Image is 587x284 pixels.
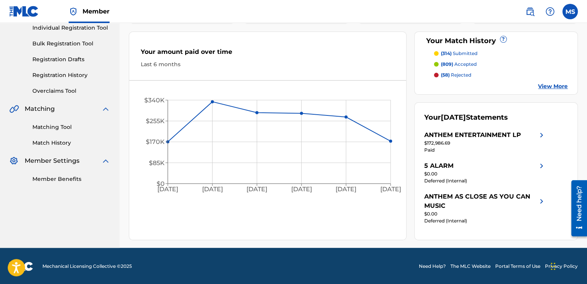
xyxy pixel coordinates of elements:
a: Match History [32,139,110,147]
a: The MLC Website [450,263,491,270]
a: (809) accepted [434,61,568,68]
div: 5 ALARM [424,161,454,170]
a: Individual Registration Tool [32,24,110,32]
img: search [525,7,535,16]
p: accepted [441,61,477,68]
tspan: [DATE] [380,185,401,193]
img: right chevron icon [537,130,546,140]
div: Your amount paid over time [141,47,395,60]
span: (58) [441,72,450,78]
img: expand [101,104,110,114]
a: Registration History [32,71,110,79]
span: (314) [441,50,452,56]
tspan: $170K [146,138,165,145]
a: (314) submitted [434,50,568,57]
span: ? [500,36,506,42]
img: MLC Logo [9,6,39,17]
a: ANTHEM AS CLOSE AS YOU CAN MUSICright chevron icon$0.00Deferred (Internal) [424,192,546,224]
div: Deferred (Internal) [424,217,546,224]
a: Member Benefits [32,175,110,183]
tspan: $0 [157,180,165,187]
div: $172,986.69 [424,140,546,147]
iframe: Chat Widget [548,247,587,284]
p: submitted [441,50,477,57]
tspan: [DATE] [202,185,223,193]
div: User Menu [562,4,578,19]
span: Mechanical Licensing Collective © 2025 [42,263,132,270]
span: [DATE] [441,113,466,122]
a: Privacy Policy [545,263,578,270]
tspan: $85K [149,159,165,167]
p: rejected [441,72,471,79]
img: logo [9,262,33,271]
span: (809) [441,61,453,67]
a: Public Search [522,4,538,19]
span: Member [83,7,110,16]
div: Deferred (Internal) [424,177,546,184]
tspan: [DATE] [291,185,312,193]
tspan: [DATE] [246,185,267,193]
div: Your Statements [424,112,508,123]
iframe: Resource Center [565,177,587,239]
a: Registration Drafts [32,55,110,63]
span: Member Settings [25,156,79,165]
a: Bulk Registration Tool [32,40,110,48]
div: Your Match History [424,36,568,46]
div: ANTHEM AS CLOSE AS YOU CAN MUSIC [424,192,537,210]
span: Matching [25,104,55,114]
a: 5 ALARMright chevron icon$0.00Deferred (Internal) [424,161,546,184]
a: Portal Terms of Use [495,263,540,270]
a: Overclaims Tool [32,87,110,95]
div: $0.00 [424,170,546,177]
img: right chevron icon [537,192,546,210]
img: right chevron icon [537,161,546,170]
tspan: [DATE] [157,185,178,193]
tspan: $340K [144,97,165,104]
a: ANTHEM ENTERTAINMENT LPright chevron icon$172,986.69Paid [424,130,546,154]
a: Matching Tool [32,123,110,131]
div: $0.00 [424,210,546,217]
div: Drag [551,255,555,278]
tspan: [DATE] [336,185,356,193]
div: Paid [424,147,546,154]
a: View More [538,82,568,90]
img: Member Settings [9,156,19,165]
a: Need Help? [419,263,446,270]
img: Matching [9,104,19,114]
img: help [545,7,555,16]
div: Last 6 months [141,60,395,68]
div: ANTHEM ENTERTAINMENT LP [424,130,521,140]
img: expand [101,156,110,165]
div: Help [542,4,558,19]
img: Top Rightsholder [69,7,78,16]
tspan: $255K [146,117,165,125]
a: (58) rejected [434,72,568,79]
